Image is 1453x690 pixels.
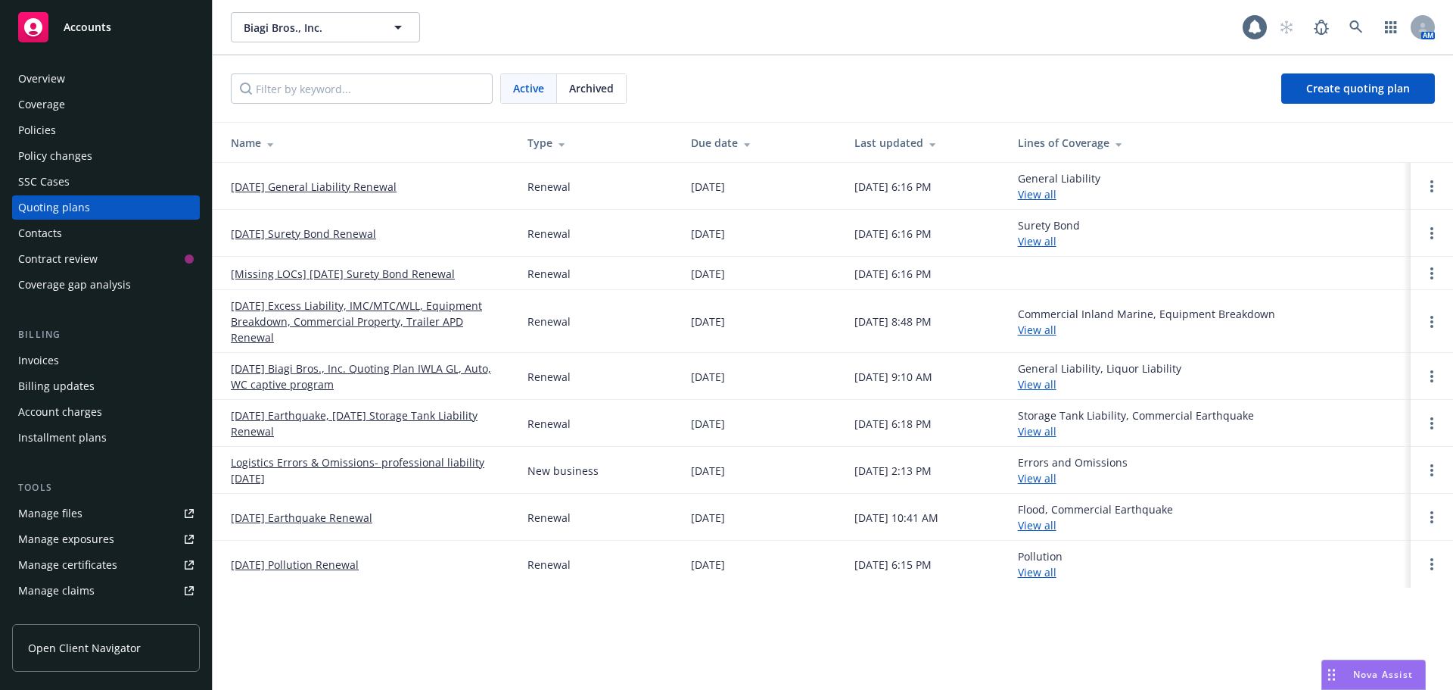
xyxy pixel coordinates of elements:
[1018,501,1173,533] div: Flood, Commercial Earthquake
[12,92,200,117] a: Coverage
[1423,461,1441,479] a: Open options
[231,454,503,486] a: Logistics Errors & Omissions- professional liability [DATE]
[1322,660,1341,689] div: Drag to move
[691,463,725,479] div: [DATE]
[854,266,932,282] div: [DATE] 6:16 PM
[231,361,503,392] a: [DATE] Biagi Bros., Inc. Quoting Plan IWLA GL, Auto, WC captive program
[18,604,89,629] div: Manage BORs
[854,510,938,526] div: [DATE] 10:41 AM
[527,369,571,385] div: Renewal
[1018,565,1056,579] a: View all
[1321,660,1426,690] button: Nova Assist
[691,314,725,329] div: [DATE]
[1281,73,1435,104] a: Create quoting plan
[18,527,114,551] div: Manage exposures
[18,144,92,168] div: Policy changes
[854,416,932,432] div: [DATE] 6:18 PM
[12,348,200,373] a: Invoices
[18,501,82,526] div: Manage files
[1423,414,1441,432] a: Open options
[231,557,359,573] a: [DATE] Pollution Renewal
[12,221,200,245] a: Contacts
[18,426,107,450] div: Installment plans
[12,170,200,194] a: SSC Cases
[18,348,59,373] div: Invoices
[231,510,372,526] a: [DATE] Earthquake Renewal
[1018,323,1056,337] a: View all
[12,604,200,629] a: Manage BORs
[18,67,65,91] div: Overview
[1376,12,1406,42] a: Switch app
[12,247,200,271] a: Contract review
[18,170,70,194] div: SSC Cases
[1018,548,1063,580] div: Pollution
[854,557,932,573] div: [DATE] 6:15 PM
[1018,306,1275,338] div: Commercial Inland Marine, Equipment Breakdown
[18,579,95,603] div: Manage claims
[12,553,200,577] a: Manage certificates
[527,416,571,432] div: Renewal
[231,407,503,439] a: [DATE] Earthquake, [DATE] Storage Tank Liability Renewal
[12,6,200,48] a: Accounts
[18,374,95,398] div: Billing updates
[1018,407,1254,439] div: Storage Tank Liability, Commercial Earthquake
[1018,424,1056,439] a: View all
[12,327,200,342] div: Billing
[1306,81,1410,95] span: Create quoting plan
[854,179,932,195] div: [DATE] 6:16 PM
[18,273,131,297] div: Coverage gap analysis
[12,527,200,551] a: Manage exposures
[231,179,397,195] a: [DATE] General Liability Renewal
[527,179,571,195] div: Renewal
[12,273,200,297] a: Coverage gap analysis
[244,20,375,36] span: Biagi Bros., Inc.
[1018,170,1100,202] div: General Liability
[1018,454,1128,486] div: Errors and Omissions
[1018,471,1056,485] a: View all
[18,553,117,577] div: Manage certificates
[12,400,200,424] a: Account charges
[1306,12,1336,42] a: Report a Bug
[1423,177,1441,195] a: Open options
[527,266,571,282] div: Renewal
[12,118,200,142] a: Policies
[1423,264,1441,283] a: Open options
[12,501,200,526] a: Manage files
[1423,367,1441,386] a: Open options
[527,463,599,479] div: New business
[691,179,725,195] div: [DATE]
[1423,313,1441,331] a: Open options
[691,226,725,242] div: [DATE]
[691,510,725,526] div: [DATE]
[12,374,200,398] a: Billing updates
[1423,508,1441,526] a: Open options
[527,226,571,242] div: Renewal
[12,195,200,220] a: Quoting plans
[231,135,503,151] div: Name
[1423,224,1441,242] a: Open options
[854,369,932,385] div: [DATE] 9:10 AM
[12,480,200,495] div: Tools
[1018,135,1399,151] div: Lines of Coverage
[854,226,932,242] div: [DATE] 6:16 PM
[18,92,65,117] div: Coverage
[513,80,544,96] span: Active
[1018,217,1080,249] div: Surety Bond
[231,266,455,282] a: [Missing LOCs] [DATE] Surety Bond Renewal
[1018,187,1056,201] a: View all
[1353,668,1413,681] span: Nova Assist
[12,579,200,603] a: Manage claims
[12,426,200,450] a: Installment plans
[691,135,830,151] div: Due date
[1423,555,1441,573] a: Open options
[231,73,493,104] input: Filter by keyword...
[854,314,932,329] div: [DATE] 8:48 PM
[12,144,200,168] a: Policy changes
[1018,518,1056,532] a: View all
[231,12,420,42] button: Biagi Bros., Inc.
[231,226,376,242] a: [DATE] Surety Bond Renewal
[18,195,90,220] div: Quoting plans
[1018,361,1181,392] div: General Liability, Liquor Liability
[1341,12,1371,42] a: Search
